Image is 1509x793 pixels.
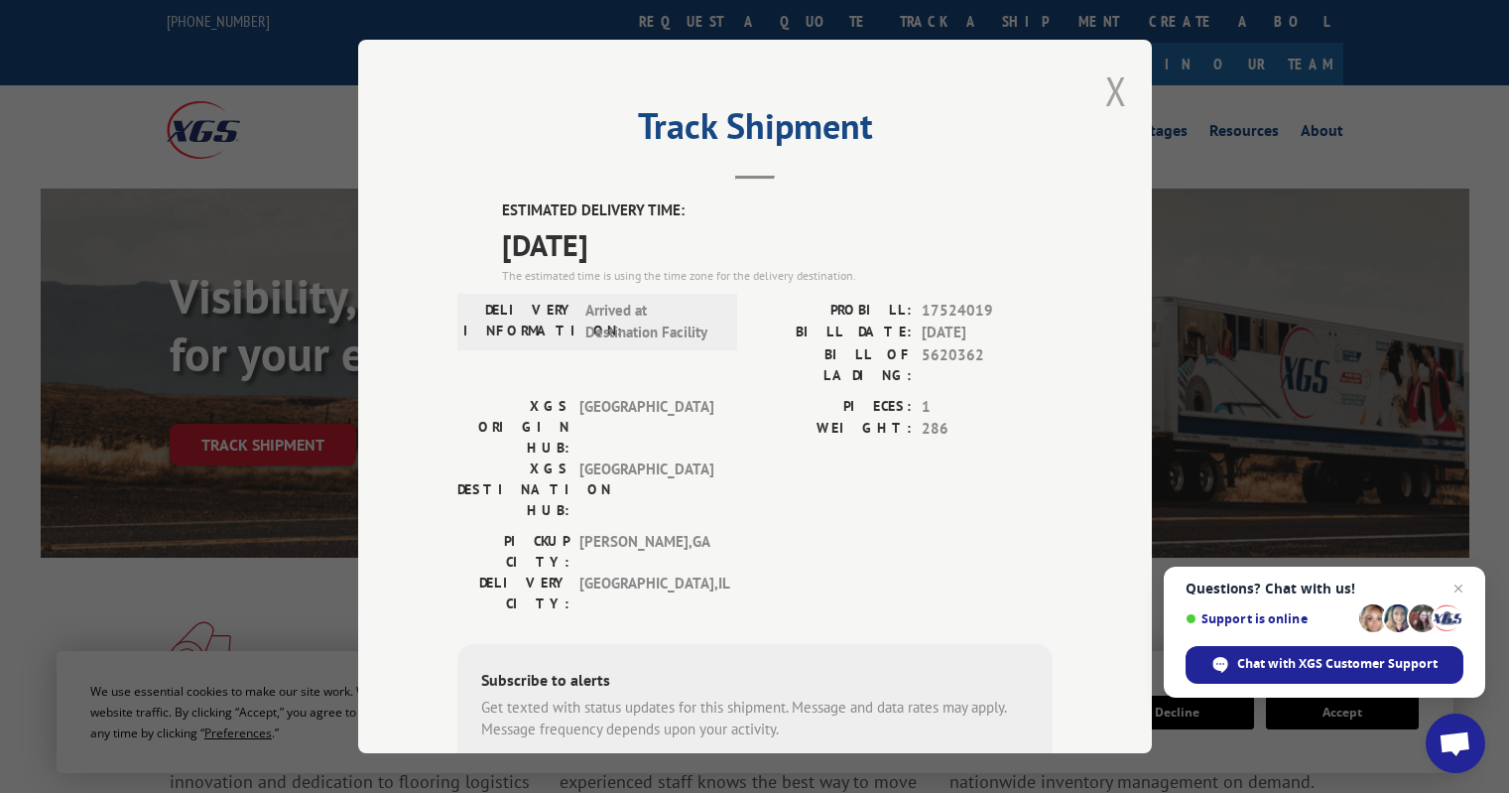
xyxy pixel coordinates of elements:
label: BILL DATE: [755,322,912,344]
label: WEIGHT: [755,418,912,441]
span: 5620362 [922,344,1053,386]
span: [GEOGRAPHIC_DATA] [579,459,713,521]
div: Subscribe to alerts [481,668,1029,697]
span: Questions? Chat with us! [1186,581,1463,596]
label: PROBILL: [755,300,912,323]
span: 286 [922,418,1053,441]
span: [DATE] [502,222,1053,267]
div: Get texted with status updates for this shipment. Message and data rates may apply. Message frequ... [481,697,1029,741]
label: PICKUP CITY: [457,531,569,573]
label: ESTIMATED DELIVERY TIME: [502,199,1053,222]
span: [GEOGRAPHIC_DATA] [579,396,713,459]
button: Close modal [1105,65,1127,117]
label: DELIVERY INFORMATION: [463,300,575,344]
span: Support is online [1186,611,1352,626]
span: 1 [922,396,1053,419]
label: XGS DESTINATION HUB: [457,459,569,521]
div: Open chat [1426,714,1485,773]
h2: Track Shipment [457,112,1053,150]
span: [DATE] [922,322,1053,344]
div: The estimated time is using the time zone for the delivery destination. [502,267,1053,285]
span: [GEOGRAPHIC_DATA] , IL [579,573,713,614]
div: Chat with XGS Customer Support [1186,646,1463,684]
span: Chat with XGS Customer Support [1237,655,1438,673]
label: PIECES: [755,396,912,419]
label: BILL OF LADING: [755,344,912,386]
label: XGS ORIGIN HUB: [457,396,569,459]
span: Close chat [1446,577,1470,600]
span: 17524019 [922,300,1053,323]
span: Arrived at Destination Facility [585,300,719,344]
span: [PERSON_NAME] , GA [579,531,713,573]
label: DELIVERY CITY: [457,573,569,614]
